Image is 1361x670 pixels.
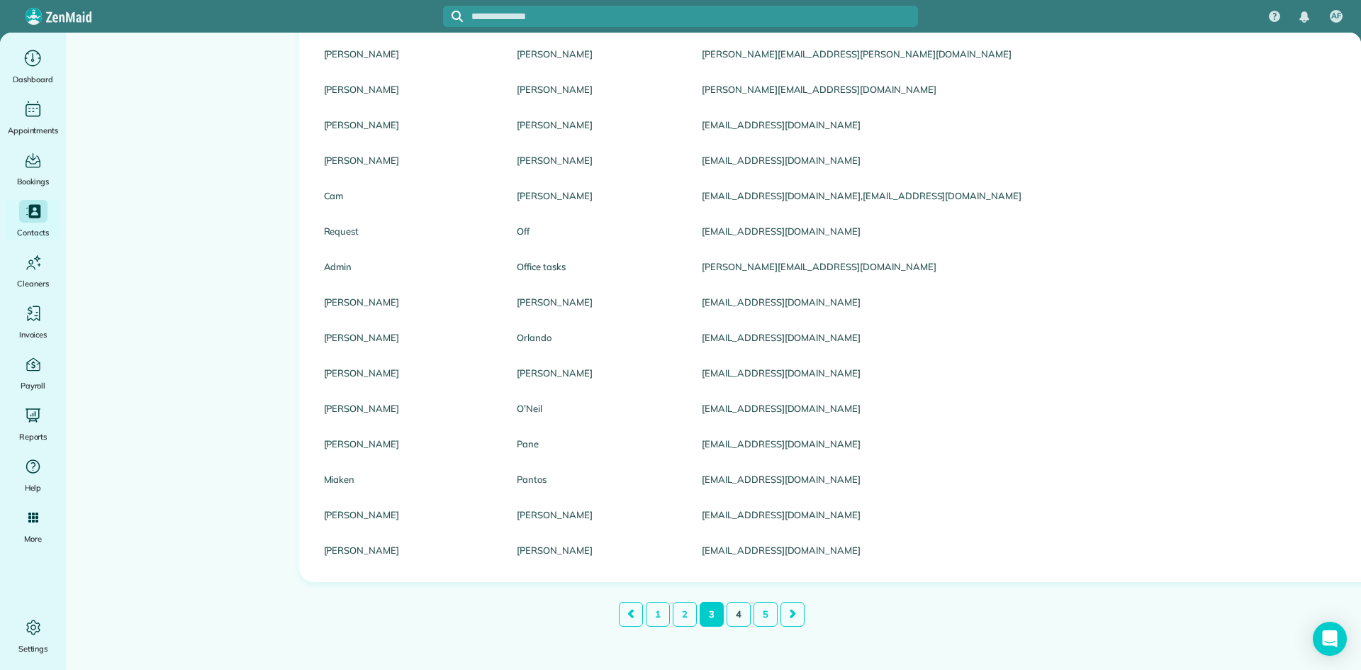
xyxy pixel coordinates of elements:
[517,120,680,130] a: [PERSON_NAME]
[1331,11,1341,22] span: AF
[6,200,60,240] a: Contacts
[443,11,463,22] button: Focus search
[13,72,53,86] span: Dashboard
[19,430,47,444] span: Reports
[517,474,680,484] a: Pantos
[517,262,680,272] a: Office tasks
[517,368,680,378] a: [PERSON_NAME]
[6,302,60,342] a: Invoices
[6,455,60,495] a: Help
[18,642,48,656] span: Settings
[324,49,496,59] a: [PERSON_NAME]
[1289,1,1319,33] div: Notifications
[324,333,496,342] a: [PERSON_NAME]
[1313,622,1347,656] div: Open Intercom Messenger
[517,510,680,520] a: [PERSON_NAME]
[517,155,680,165] a: [PERSON_NAME]
[17,225,49,240] span: Contacts
[6,98,60,138] a: Appointments
[6,47,60,86] a: Dashboard
[517,49,680,59] a: [PERSON_NAME]
[646,602,670,627] a: 1
[324,155,496,165] a: [PERSON_NAME]
[517,403,680,413] a: O’Neil
[21,379,46,393] span: Payroll
[6,616,60,656] a: Settings
[517,191,680,201] a: [PERSON_NAME]
[754,602,778,627] a: 5
[727,602,751,627] a: 4
[324,191,496,201] a: Cam
[324,226,496,236] a: Request
[324,84,496,94] a: [PERSON_NAME]
[17,277,49,291] span: Cleaners
[17,174,50,189] span: Bookings
[517,297,680,307] a: [PERSON_NAME]
[452,11,463,22] svg: Focus search
[517,226,680,236] a: Off
[6,251,60,291] a: Cleaners
[8,123,59,138] span: Appointments
[324,403,496,413] a: [PERSON_NAME]
[517,545,680,555] a: [PERSON_NAME]
[517,439,680,449] a: Pane
[6,353,60,393] a: Payroll
[517,333,680,342] a: Orlando
[324,262,496,272] a: Admin
[324,297,496,307] a: [PERSON_NAME]
[25,481,42,495] span: Help
[324,120,496,130] a: [PERSON_NAME]
[324,368,496,378] a: [PERSON_NAME]
[19,328,47,342] span: Invoices
[24,532,42,546] span: More
[324,439,496,449] a: [PERSON_NAME]
[324,545,496,555] a: [PERSON_NAME]
[324,474,496,484] a: Miaken
[673,602,697,627] a: 2
[517,84,680,94] a: [PERSON_NAME]
[6,149,60,189] a: Bookings
[700,602,724,627] a: 3
[324,510,496,520] a: [PERSON_NAME]
[6,404,60,444] a: Reports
